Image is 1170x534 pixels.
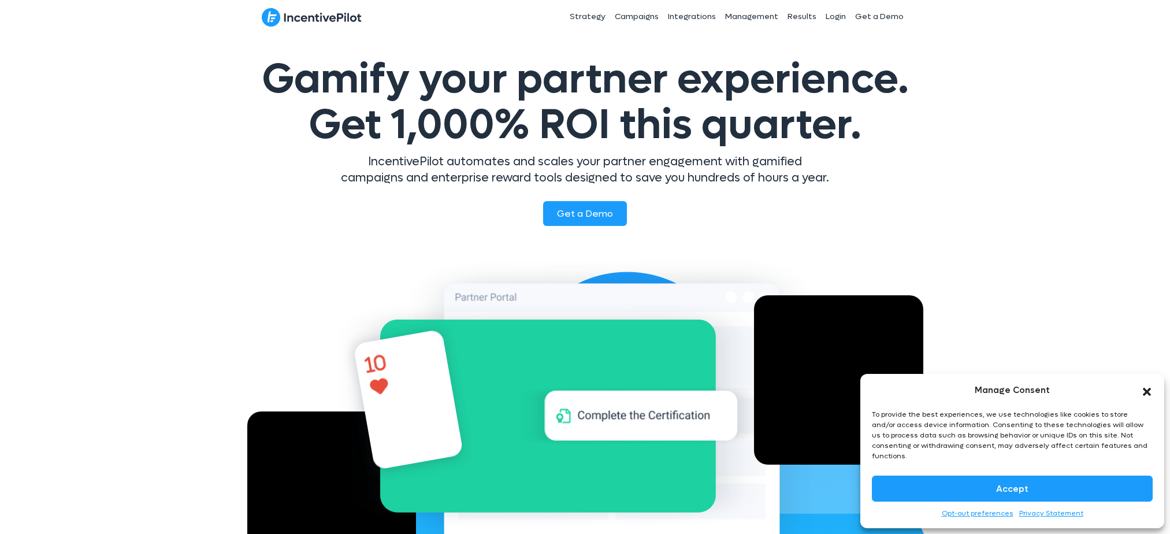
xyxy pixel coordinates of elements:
[783,2,821,31] a: Results
[720,2,783,31] a: Management
[543,201,627,226] a: Get a Demo
[309,98,861,152] span: Get 1,000% ROI this quarter.
[754,295,923,465] div: Video Player
[565,2,610,31] a: Strategy
[1141,384,1153,396] div: Close dialog
[610,2,663,31] a: Campaigns
[821,2,850,31] a: Login
[486,2,909,31] nav: Header Menu
[850,2,908,31] a: Get a Demo
[262,8,362,27] img: IncentivePilot
[872,476,1153,502] button: Accept
[975,383,1050,398] div: Manage Consent
[262,52,909,152] span: Gamify your partner experience.
[557,207,613,220] span: Get a Demo
[340,154,831,186] p: IncentivePilot automates and scales your partner engagement with gamified campaigns and enterpris...
[1019,507,1083,520] a: Privacy Statement
[872,409,1152,461] div: To provide the best experiences, we use technologies like cookies to store and/or access device i...
[942,507,1013,520] a: Opt-out preferences
[663,2,720,31] a: Integrations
